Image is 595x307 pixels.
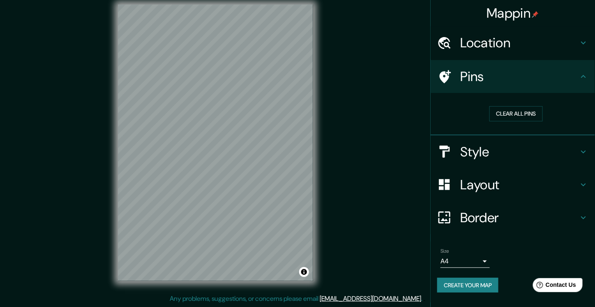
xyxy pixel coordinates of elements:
[299,267,309,277] button: Toggle attribution
[440,255,490,268] div: A4
[437,278,498,293] button: Create your map
[431,26,595,59] div: Location
[431,168,595,201] div: Layout
[424,294,425,304] div: .
[487,5,539,21] h4: Mappin
[170,294,422,304] p: Any problems, suggestions, or concerns please email .
[522,275,586,298] iframe: Help widget launcher
[460,35,579,51] h4: Location
[460,144,579,160] h4: Style
[489,106,543,121] button: Clear all pins
[422,294,424,304] div: .
[320,294,421,303] a: [EMAIL_ADDRESS][DOMAIN_NAME]
[460,209,579,226] h4: Border
[431,60,595,93] div: Pins
[431,135,595,168] div: Style
[532,11,539,18] img: pin-icon.png
[118,5,313,281] canvas: Map
[460,177,579,193] h4: Layout
[460,68,579,85] h4: Pins
[440,247,449,254] label: Size
[431,201,595,234] div: Border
